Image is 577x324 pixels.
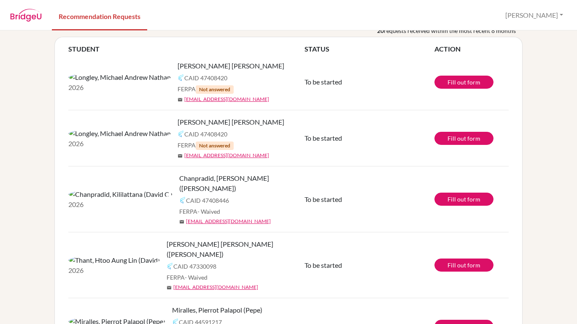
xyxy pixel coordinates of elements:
th: STATUS [305,44,434,54]
img: Thant, Htoo Aung Lin (David) [68,255,160,265]
span: Not answered [196,142,234,150]
span: [PERSON_NAME] [PERSON_NAME] [178,61,284,71]
span: - Waived [197,208,220,215]
span: CAID 47408420 [184,130,227,139]
span: To be started [305,261,342,269]
span: FERPA [178,84,234,94]
a: Fill out form [434,193,493,206]
span: To be started [305,134,342,142]
span: mail [179,219,184,224]
a: Fill out form [434,132,493,145]
a: Fill out form [434,259,493,272]
span: FERPA [167,273,208,282]
a: Recommendation Requests [52,1,147,30]
p: 2026 [68,139,171,149]
span: Chanpradid, [PERSON_NAME] ([PERSON_NAME]) [179,173,311,193]
span: mail [167,285,172,290]
img: Common App logo [178,131,184,137]
img: Common App logo [179,197,186,204]
img: Longley, Michael Andrew Nathan [68,72,171,82]
img: BridgeU logo [10,9,42,22]
img: Common App logo [178,74,184,81]
span: Not answered [196,85,234,94]
span: requests received within the most recent 8 months [384,26,516,35]
span: CAID 47408446 [186,196,229,205]
b: 20 [377,26,384,35]
a: [EMAIL_ADDRESS][DOMAIN_NAME] [186,218,271,225]
span: mail [178,97,183,102]
span: mail [178,153,183,158]
th: STUDENT [68,44,305,54]
a: Fill out form [434,76,493,89]
a: [EMAIL_ADDRESS][DOMAIN_NAME] [184,152,269,159]
span: FERPA [178,141,234,150]
span: CAID 47330098 [173,262,216,271]
img: Longley, Michael Andrew Nathan [68,128,171,139]
p: 2026 [68,82,171,93]
span: CAID 47408420 [184,74,227,82]
span: FERPA [179,207,220,216]
span: Miralles, Pierrot Palapol (Pepe) [172,305,262,315]
a: [EMAIL_ADDRESS][DOMAIN_NAME] [184,95,269,103]
p: 2026 [68,265,160,275]
img: Common App logo [167,263,173,270]
img: Chanpradid, Kililattana (David C.) [68,189,173,199]
p: 2026 [68,199,173,210]
a: [EMAIL_ADDRESS][DOMAIN_NAME] [173,283,258,291]
span: [PERSON_NAME] [PERSON_NAME] ([PERSON_NAME]) [167,239,311,259]
button: [PERSON_NAME] [502,7,567,23]
span: To be started [305,78,342,86]
span: To be started [305,195,342,203]
th: ACTION [434,44,509,54]
span: - Waived [185,274,208,281]
span: [PERSON_NAME] [PERSON_NAME] [178,117,284,127]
